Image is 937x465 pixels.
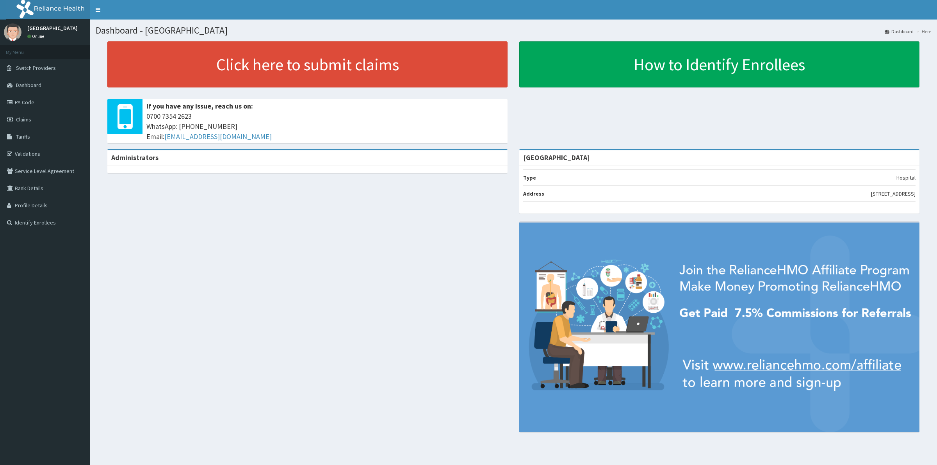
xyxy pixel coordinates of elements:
a: How to Identify Enrollees [519,41,919,87]
img: provider-team-banner.png [519,223,919,432]
img: User Image [4,23,21,41]
b: Address [523,190,544,197]
h1: Dashboard - [GEOGRAPHIC_DATA] [96,25,931,36]
span: Claims [16,116,31,123]
p: Hospital [896,174,916,182]
span: 0700 7354 2623 WhatsApp: [PHONE_NUMBER] Email: [146,111,504,141]
b: Type [523,174,536,181]
b: If you have any issue, reach us on: [146,102,253,110]
span: Tariffs [16,133,30,140]
span: Dashboard [16,82,41,89]
a: Online [27,34,46,39]
b: Administrators [111,153,159,162]
strong: [GEOGRAPHIC_DATA] [523,153,590,162]
span: Switch Providers [16,64,56,71]
a: [EMAIL_ADDRESS][DOMAIN_NAME] [164,132,272,141]
p: [GEOGRAPHIC_DATA] [27,25,78,31]
a: Click here to submit claims [107,41,508,87]
a: Dashboard [885,28,914,35]
p: [STREET_ADDRESS] [871,190,916,198]
li: Here [914,28,931,35]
